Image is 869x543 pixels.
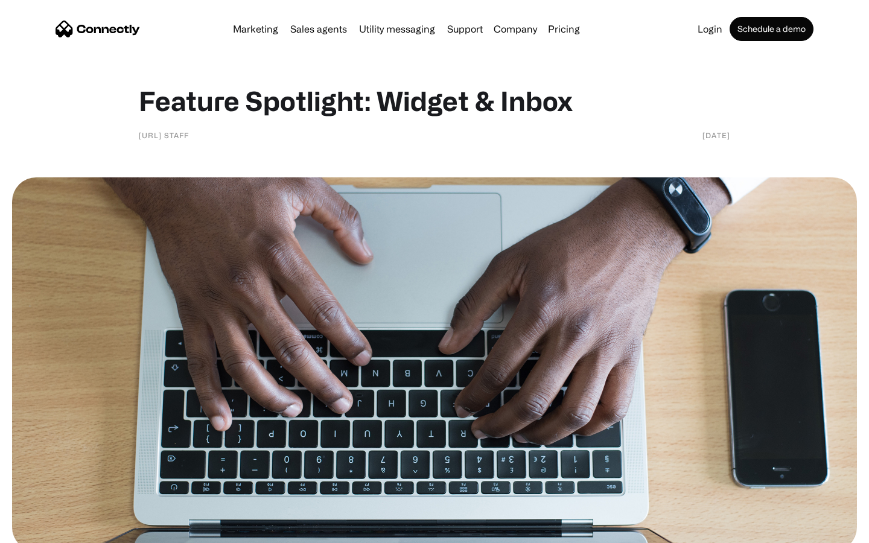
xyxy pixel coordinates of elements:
a: Utility messaging [354,24,440,34]
a: Sales agents [285,24,352,34]
aside: Language selected: English [12,522,72,539]
a: Schedule a demo [730,17,813,41]
div: [DATE] [702,129,730,141]
div: Company [494,21,537,37]
a: Marketing [228,24,283,34]
ul: Language list [24,522,72,539]
a: Support [442,24,488,34]
h1: Feature Spotlight: Widget & Inbox [139,84,730,117]
div: [URL] staff [139,129,189,141]
a: Login [693,24,727,34]
a: Pricing [543,24,585,34]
